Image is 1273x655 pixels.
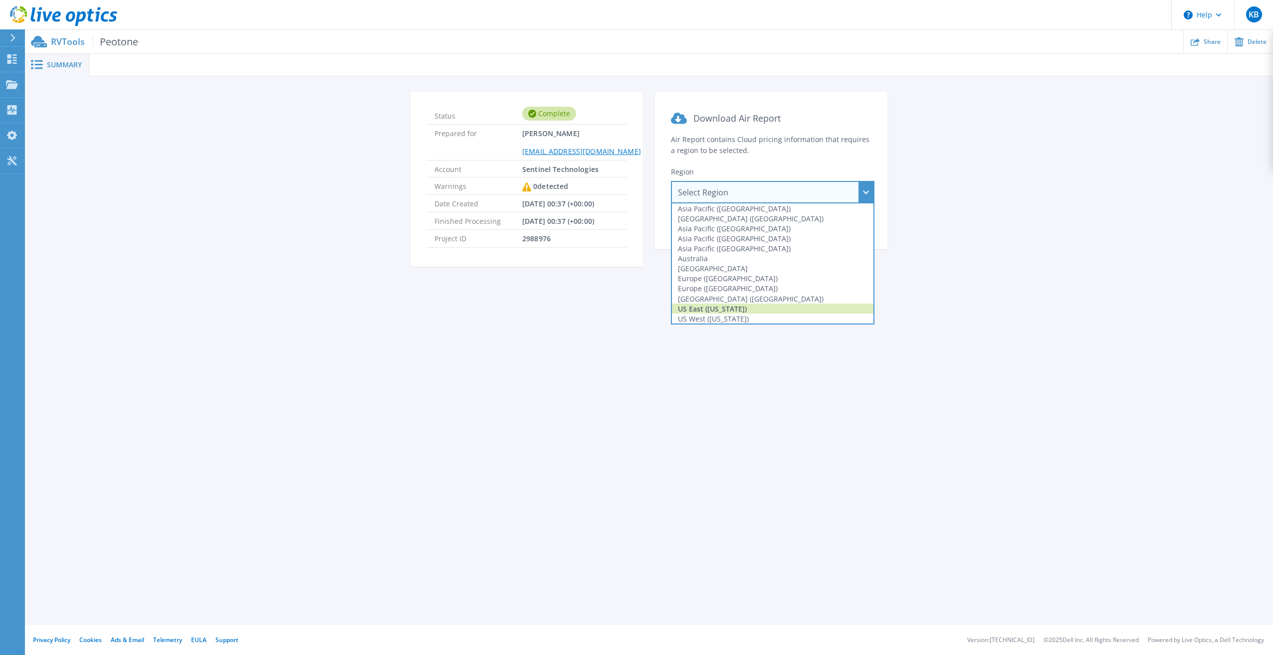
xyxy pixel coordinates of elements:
[671,135,869,155] span: Air Report contains Cloud pricing information that requires a region to be selected.
[1148,637,1264,644] li: Powered by Live Optics, a Dell Technology
[522,125,641,160] span: [PERSON_NAME]
[434,125,522,160] span: Prepared for
[1044,637,1139,644] li: © 2025 Dell Inc. All Rights Reserved
[693,112,781,124] span: Download Air Report
[434,195,522,212] span: Date Created
[153,636,182,644] a: Telemetry
[671,167,694,176] span: Region
[522,212,594,229] span: [DATE] 00:37 (+00:00)
[434,212,522,229] span: Finished Processing
[111,636,144,644] a: Ads & Email
[93,36,138,47] span: Peotone
[522,161,599,177] span: Sentinel Technologies
[434,177,522,194] span: Warnings
[672,284,873,294] div: Europe ([GEOGRAPHIC_DATA])
[672,254,873,264] div: Australia
[434,161,522,177] span: Account
[522,147,641,156] a: [EMAIL_ADDRESS][DOMAIN_NAME]
[672,314,873,324] div: US West ([US_STATE])
[434,230,522,247] span: Project ID
[672,244,873,254] div: Asia Pacific ([GEOGRAPHIC_DATA])
[672,304,873,314] div: US East ([US_STATE])
[47,61,82,68] span: Summary
[671,181,874,203] div: Select Region
[1204,39,1221,45] span: Share
[672,264,873,274] div: [GEOGRAPHIC_DATA]
[1248,39,1267,45] span: Delete
[1249,10,1259,18] span: KB
[672,223,873,233] div: Asia Pacific ([GEOGRAPHIC_DATA])
[79,636,102,644] a: Cookies
[522,107,576,121] div: Complete
[51,36,138,47] p: RVTools
[215,636,238,644] a: Support
[191,636,207,644] a: EULA
[672,213,873,223] div: [GEOGRAPHIC_DATA] ([GEOGRAPHIC_DATA])
[672,274,873,284] div: Europe ([GEOGRAPHIC_DATA])
[522,177,568,195] div: 0 detected
[522,230,551,247] span: 2988976
[522,195,594,212] span: [DATE] 00:37 (+00:00)
[967,637,1035,644] li: Version: [TECHNICAL_ID]
[672,234,873,244] div: Asia Pacific ([GEOGRAPHIC_DATA])
[672,203,873,213] div: Asia Pacific ([GEOGRAPHIC_DATA])
[672,294,873,304] div: [GEOGRAPHIC_DATA] ([GEOGRAPHIC_DATA])
[434,107,522,120] span: Status
[33,636,70,644] a: Privacy Policy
